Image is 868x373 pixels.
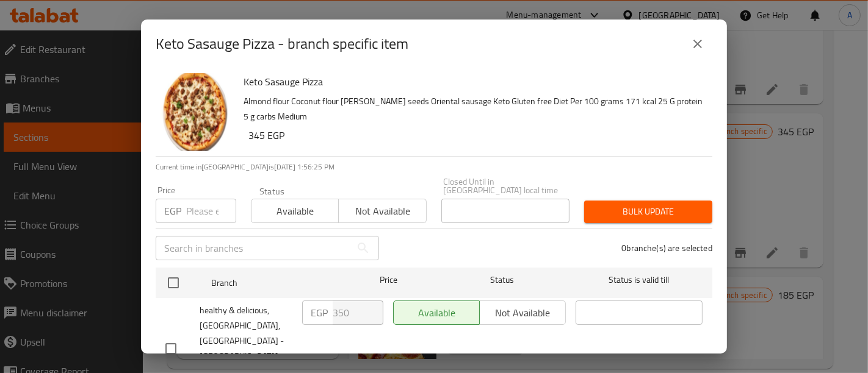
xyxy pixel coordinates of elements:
input: Please enter price [333,300,383,325]
button: close [683,29,712,59]
span: Not available [344,202,421,220]
span: Branch [211,275,338,291]
p: Almond flour Coconut flour [PERSON_NAME] seeds Oriental sausage Keto Gluten free Diet Per 100 gra... [244,94,703,124]
p: Current time in [GEOGRAPHIC_DATA] is [DATE] 1:56:25 PM [156,162,712,172]
span: Status is valid till [576,272,703,288]
p: EGP [164,204,181,218]
p: EGP [311,305,328,320]
h2: Keto Sasauge Pizza - branch specific item [156,34,408,54]
h6: 345 EGP [248,127,703,144]
button: Not available [338,199,426,223]
span: Available [256,202,334,220]
span: Bulk update [594,204,703,219]
input: Please enter price [186,199,236,223]
span: Price [348,272,429,288]
span: Status [439,272,566,288]
button: Bulk update [584,201,712,223]
h6: Keto Sasauge Pizza [244,73,703,90]
p: 0 branche(s) are selected [621,242,712,254]
img: Keto Sasauge Pizza [156,73,234,151]
input: Search in branches [156,236,351,260]
button: Available [251,199,339,223]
